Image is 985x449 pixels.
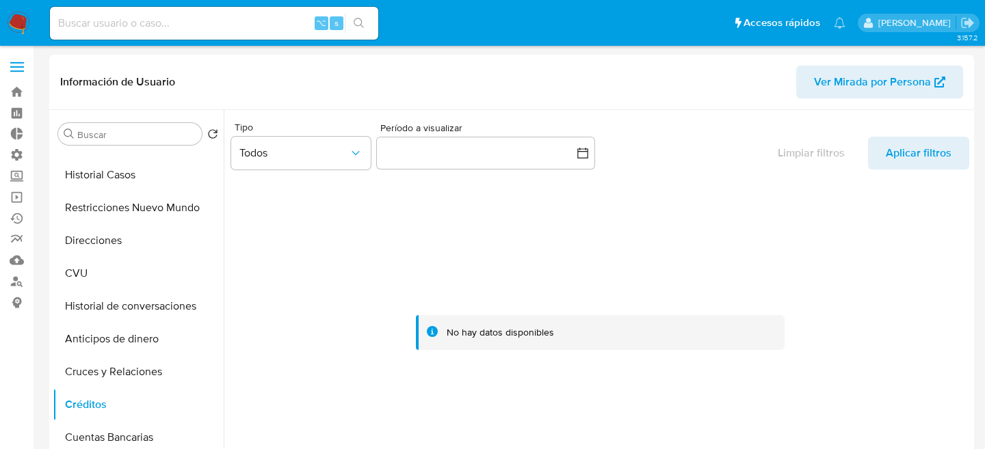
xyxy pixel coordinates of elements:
[53,355,224,388] button: Cruces y Relaciones
[960,16,975,30] a: Salir
[53,159,224,191] button: Historial Casos
[334,16,339,29] span: s
[207,128,218,144] button: Volver al orden por defecto
[53,323,224,355] button: Anticipos de dinero
[50,14,378,32] input: Buscar usuario o caso...
[345,14,373,33] button: search-icon
[60,75,175,89] h1: Información de Usuario
[796,66,963,98] button: Ver Mirada por Persona
[64,128,75,139] button: Buscar
[878,16,956,29] p: facundo.marin@mercadolibre.com
[814,66,931,98] span: Ver Mirada por Persona
[53,191,224,224] button: Restricciones Nuevo Mundo
[77,128,196,141] input: Buscar
[53,257,224,290] button: CVU
[53,224,224,257] button: Direcciones
[834,17,845,29] a: Notificaciones
[744,16,820,30] span: Accesos rápidos
[316,16,326,29] span: ⌥
[53,388,224,421] button: Créditos
[53,290,224,323] button: Historial de conversaciones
